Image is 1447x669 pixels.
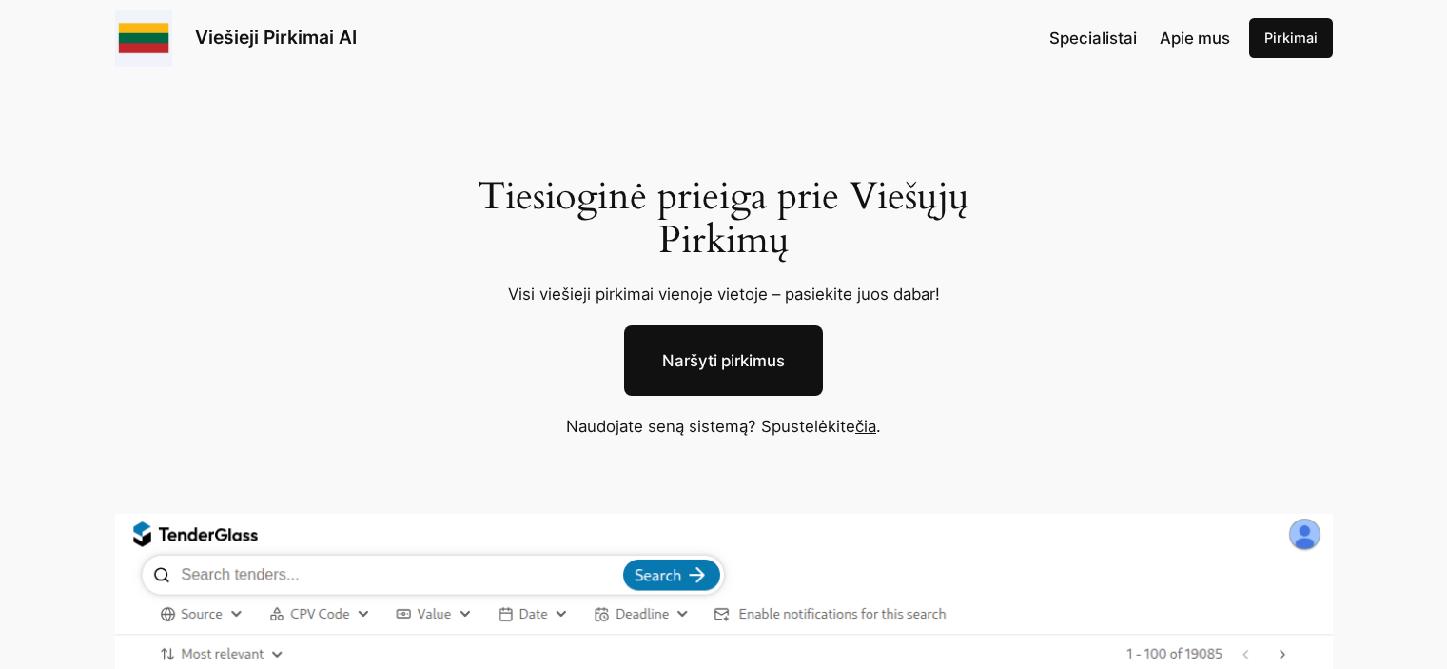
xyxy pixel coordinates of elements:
a: Naršyti pirkimus [624,325,823,396]
span: Specialistai [1049,29,1137,48]
a: Specialistai [1049,26,1137,50]
img: Viešieji pirkimai logo [115,10,172,67]
span: Apie mus [1160,29,1230,48]
p: Naudojate seną sistemą? Spustelėkite . [429,414,1019,439]
a: Viešieji Pirkimai AI [195,26,357,49]
nav: Navigation [1049,26,1230,50]
p: Visi viešieji pirkimai vienoje vietoje – pasiekite juos dabar! [455,282,992,306]
a: čia [855,417,876,436]
a: Apie mus [1160,26,1230,50]
a: Pirkimai [1249,18,1333,58]
h1: Tiesioginė prieiga prie Viešųjų Pirkimų [455,175,992,263]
